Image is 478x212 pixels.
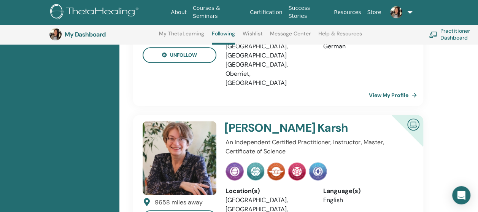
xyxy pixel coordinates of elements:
[212,30,235,45] a: Following
[285,1,330,23] a: Success Stories
[318,30,362,43] a: Help & Resources
[226,186,311,196] div: Location(s)
[390,6,402,18] img: default.jpg
[190,1,247,23] a: Courses & Seminars
[369,88,420,103] a: View My Profile
[143,121,216,195] img: default.jpg
[143,47,216,63] button: unfollow
[247,5,285,19] a: Certification
[331,5,364,19] a: Resources
[226,138,409,156] p: An Independent Certified Practitioner, Instructor, Master, Certificate of Science
[364,5,384,19] a: Store
[168,5,189,19] a: About
[404,115,422,132] img: Certified Online Instructor
[226,60,311,88] li: [GEOGRAPHIC_DATA], Oberriet, [GEOGRAPHIC_DATA]
[270,30,311,43] a: Message Center
[323,186,409,196] div: Language(s)
[323,196,409,205] li: English
[380,115,423,159] div: Certified Online Instructor
[224,121,378,135] h4: [PERSON_NAME] Karsh
[49,28,62,40] img: default.jpg
[155,198,203,207] div: 9658 miles away
[65,31,141,38] h3: My Dashboard
[452,186,470,204] div: Open Intercom Messenger
[243,30,263,43] a: Wishlist
[50,4,141,21] img: logo.png
[226,42,311,60] li: [GEOGRAPHIC_DATA], [GEOGRAPHIC_DATA]
[159,30,204,43] a: My ThetaLearning
[323,42,409,51] li: German
[429,31,437,37] img: chalkboard-teacher.svg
